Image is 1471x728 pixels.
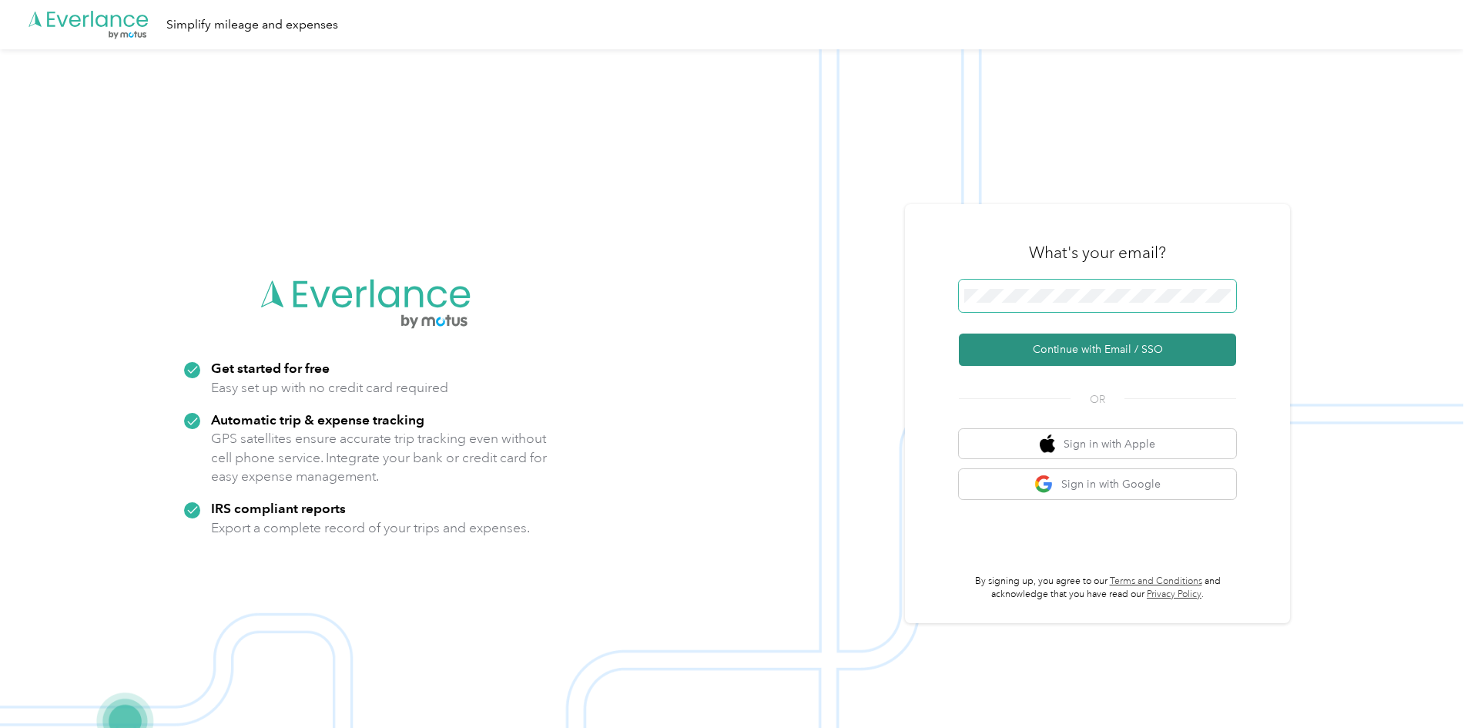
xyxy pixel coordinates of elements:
[211,429,548,486] p: GPS satellites ensure accurate trip tracking even without cell phone service. Integrate your bank...
[1040,434,1055,454] img: apple logo
[959,469,1236,499] button: google logoSign in with Google
[959,575,1236,602] p: By signing up, you agree to our and acknowledge that you have read our .
[1071,391,1124,408] span: OR
[211,518,530,538] p: Export a complete record of your trips and expenses.
[211,411,424,428] strong: Automatic trip & expense tracking
[1110,575,1202,587] a: Terms and Conditions
[211,360,330,376] strong: Get started for free
[1029,242,1166,263] h3: What's your email?
[1147,589,1201,600] a: Privacy Policy
[959,429,1236,459] button: apple logoSign in with Apple
[959,334,1236,366] button: Continue with Email / SSO
[166,15,338,35] div: Simplify mileage and expenses
[1034,475,1054,494] img: google logo
[211,500,346,516] strong: IRS compliant reports
[211,378,448,398] p: Easy set up with no credit card required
